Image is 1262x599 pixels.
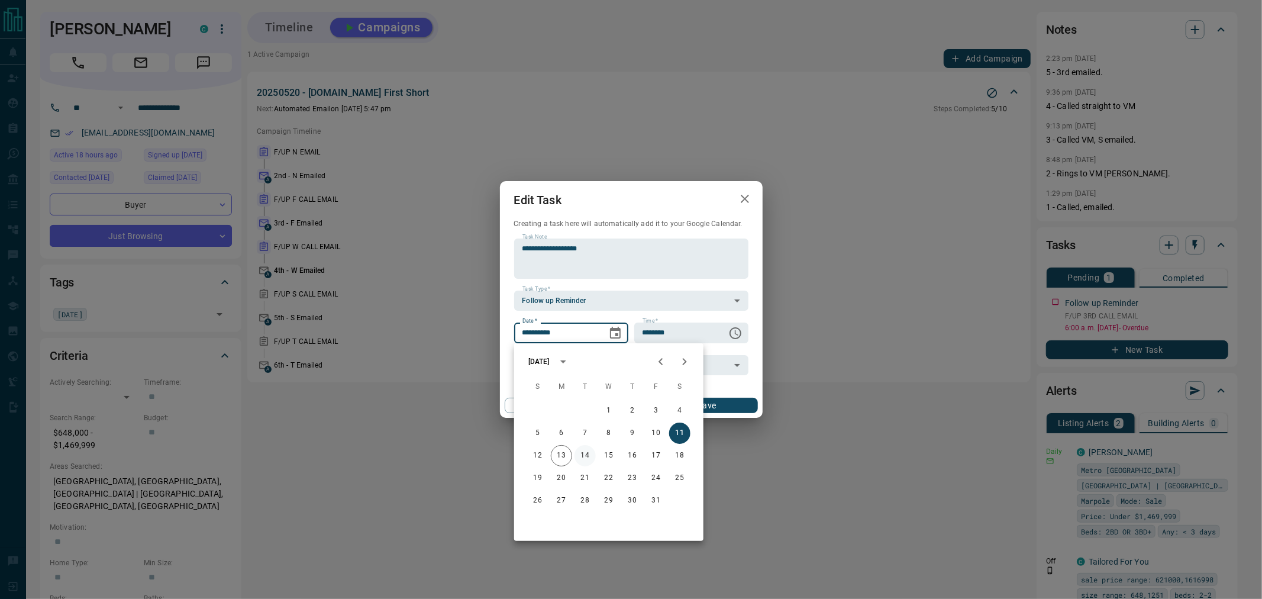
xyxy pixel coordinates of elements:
button: 23 [622,468,643,489]
button: calendar view is open, switch to year view [553,352,573,372]
button: 5 [527,423,548,444]
h2: Edit Task [500,181,576,219]
span: Saturday [669,375,690,399]
button: 4 [669,400,690,421]
button: 7 [574,423,596,444]
button: Previous month [649,350,673,373]
button: 21 [574,468,596,489]
button: Save [656,398,757,413]
label: Task Note [522,233,547,241]
div: [DATE] [528,356,550,367]
button: 17 [645,445,667,466]
button: 25 [669,468,690,489]
button: 11 [669,423,690,444]
span: Sunday [527,375,548,399]
label: Date [522,317,537,325]
p: Creating a task here will automatically add it to your Google Calendar. [514,219,748,229]
button: 9 [622,423,643,444]
button: 12 [527,445,548,466]
button: 19 [527,468,548,489]
div: Follow up Reminder [514,291,748,311]
button: 27 [551,490,572,511]
button: 30 [622,490,643,511]
button: Choose date, selected date is Oct 11, 2025 [603,321,627,345]
button: 2 [622,400,643,421]
button: 20 [551,468,572,489]
button: 14 [574,445,596,466]
button: 8 [598,423,619,444]
button: 10 [645,423,667,444]
button: 31 [645,490,667,511]
button: 18 [669,445,690,466]
span: Thursday [622,375,643,399]
span: Monday [551,375,572,399]
button: 6 [551,423,572,444]
button: Choose time, selected time is 6:00 AM [724,321,747,345]
button: Next month [673,350,696,373]
label: Time [643,317,658,325]
span: Friday [645,375,667,399]
button: 1 [598,400,619,421]
button: 3 [645,400,667,421]
span: Tuesday [574,375,596,399]
span: Wednesday [598,375,619,399]
button: 15 [598,445,619,466]
button: Cancel [505,398,606,413]
button: 24 [645,468,667,489]
label: Task Type [522,285,550,293]
button: 28 [574,490,596,511]
button: 22 [598,468,619,489]
button: 26 [527,490,548,511]
button: 29 [598,490,619,511]
button: 16 [622,445,643,466]
button: 13 [551,445,572,466]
